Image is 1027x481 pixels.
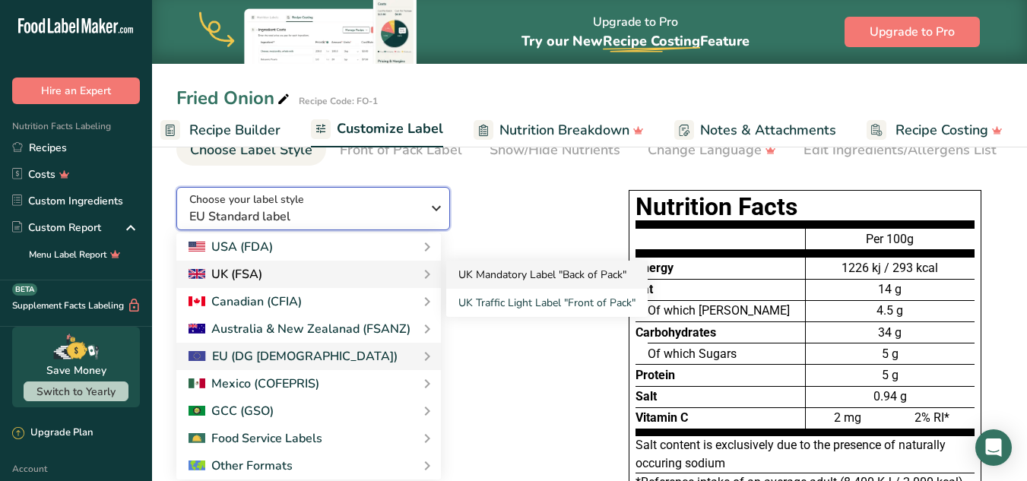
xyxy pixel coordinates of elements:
[189,375,319,393] div: Mexico (COFEPRIS)
[806,228,975,257] div: Per 100g
[499,120,629,141] span: Nutrition Breakdown
[189,207,421,226] span: EU Standard label
[804,140,997,160] div: Edit Ingredients/Allergens List
[12,283,37,296] div: BETA
[190,140,312,160] div: Choose Label Style
[636,436,975,473] div: Salt content is exclusively due to the presence of naturally occuring sodium
[806,386,975,407] div: 0.94 g
[806,279,975,300] div: 14 g
[636,261,674,275] span: Energy
[189,347,398,365] div: EU (DG [DEMOGRAPHIC_DATA])
[648,303,790,318] span: Of which [PERSON_NAME]
[806,259,975,277] div: 1226 kj / 293 kcal
[46,362,106,378] div: Save Money
[160,113,281,147] a: Recipe Builder
[636,389,657,403] span: Salt
[636,325,716,340] span: Carbohydrates
[337,119,443,139] span: Customize Label
[845,17,980,47] button: Upgrade to Pro
[806,364,975,385] div: 5 g
[189,120,281,141] span: Recipe Builder
[636,368,675,382] span: Protein
[12,426,93,441] div: Upgrade Plan
[700,120,836,141] span: Notes & Attachments
[189,293,302,311] div: Canadian (CFIA)
[490,140,620,160] div: Show/Hide Nutrients
[12,220,101,236] div: Custom Report
[189,402,274,420] div: GCC (GSO)
[189,238,273,256] div: USA (FDA)
[521,1,750,64] div: Upgrade to Pro
[446,289,648,317] a: UK Traffic Light Label "Front of Pack"
[176,84,293,112] div: Fried Onion
[674,113,836,147] a: Notes & Attachments
[867,113,1003,147] a: Recipe Costing
[189,457,293,475] div: Other Formats
[636,197,975,217] h1: Nutrition Facts
[806,407,890,429] div: 2 mg
[12,78,140,104] button: Hire an Expert
[24,381,128,401] button: Switch to Yearly
[474,113,644,147] a: Nutrition Breakdown
[521,32,750,50] span: Try our New Feature
[36,384,116,399] span: Switch to Yearly
[189,191,304,207] span: Choose your label style
[189,406,205,416] img: 2Q==
[914,410,949,425] span: 2% RI*
[340,140,462,160] div: Front of Pack Label
[806,343,975,364] div: 5 g
[311,112,443,148] a: Customize Label
[189,265,262,283] div: UK (FSA)
[176,187,450,230] button: Choose your label style EU Standard label
[806,321,975,343] div: 34 g
[895,120,988,141] span: Recipe Costing
[636,410,688,425] span: Vitamin C
[975,429,1012,466] div: Open Intercom Messenger
[806,300,975,321] div: 4.5 g
[603,32,700,50] span: Recipe Costing
[446,261,648,289] a: UK Mandatory Label "Back of Pack"
[870,23,955,41] span: Upgrade to Pro
[648,140,776,160] div: Change Language
[648,347,737,361] span: Of which Sugars
[299,94,378,108] div: Recipe Code: FO-1
[189,429,322,448] div: Food Service Labels
[189,320,410,338] div: Australia & New Zealanad (FSANZ)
